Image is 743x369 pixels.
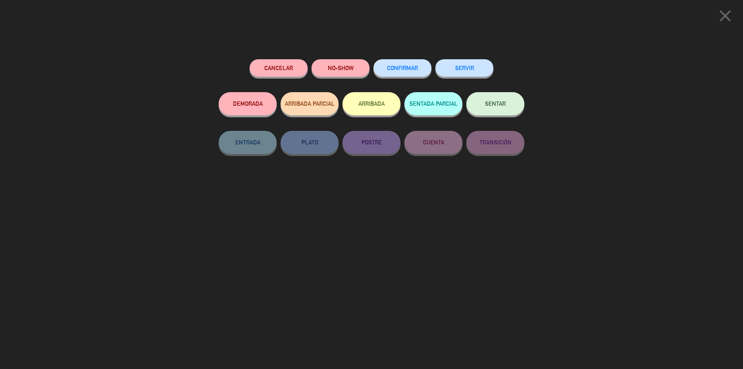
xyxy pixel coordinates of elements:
[342,131,401,154] button: POSTRE
[373,59,431,77] button: CONFIRMAR
[466,131,524,154] button: TRANSICIÓN
[342,92,401,115] button: ARRIBADA
[250,59,308,77] button: Cancelar
[219,92,277,115] button: DEMORADA
[285,100,335,107] span: ARRIBADA PARCIAL
[281,131,339,154] button: PLATO
[387,65,418,71] span: CONFIRMAR
[281,92,339,115] button: ARRIBADA PARCIAL
[404,92,462,115] button: SENTADA PARCIAL
[312,59,370,77] button: NO-SHOW
[713,6,737,29] button: close
[219,131,277,154] button: ENTRADA
[716,6,735,26] i: close
[404,131,462,154] button: CUENTA
[435,59,493,77] button: SERVIR
[485,100,506,107] span: SENTAR
[466,92,524,115] button: SENTAR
